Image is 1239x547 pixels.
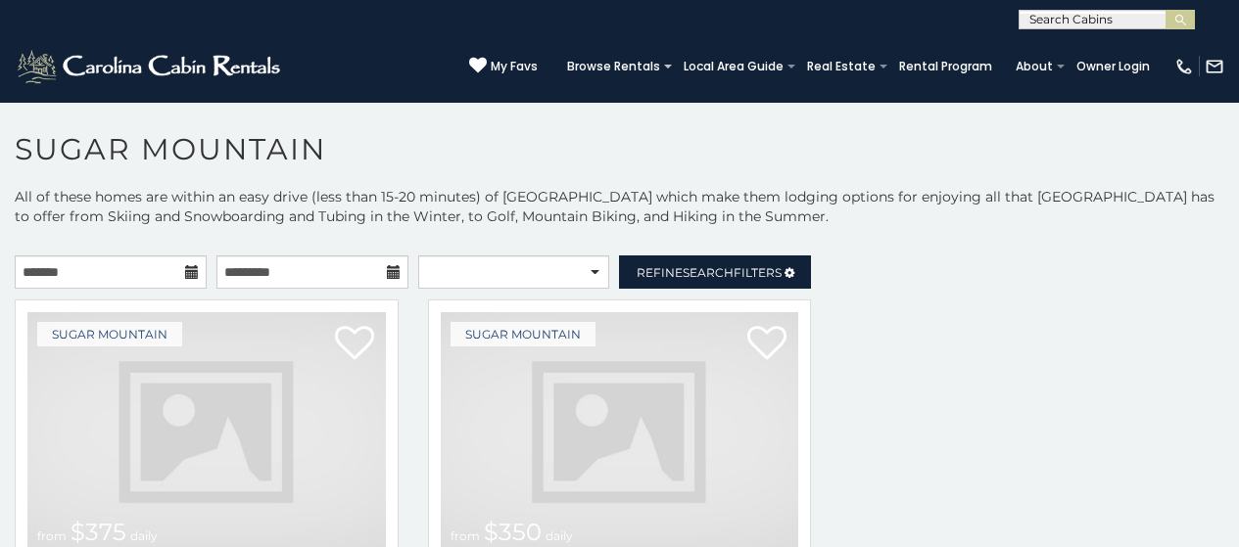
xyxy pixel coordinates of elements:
[130,528,158,543] span: daily
[619,255,811,289] a: RefineSearchFilters
[15,47,286,86] img: White-1-2.png
[683,265,734,280] span: Search
[451,528,480,543] span: from
[37,322,182,346] a: Sugar Mountain
[1174,57,1194,76] img: phone-regular-white.png
[674,53,793,80] a: Local Area Guide
[484,518,542,546] span: $350
[491,58,538,75] span: My Favs
[469,57,538,76] a: My Favs
[1067,53,1160,80] a: Owner Login
[451,322,596,346] a: Sugar Mountain
[1205,57,1224,76] img: mail-regular-white.png
[557,53,670,80] a: Browse Rentals
[637,265,782,280] span: Refine Filters
[1006,53,1063,80] a: About
[71,518,126,546] span: $375
[889,53,1002,80] a: Rental Program
[335,324,374,365] a: Add to favorites
[546,528,573,543] span: daily
[37,528,67,543] span: from
[747,324,786,365] a: Add to favorites
[797,53,885,80] a: Real Estate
